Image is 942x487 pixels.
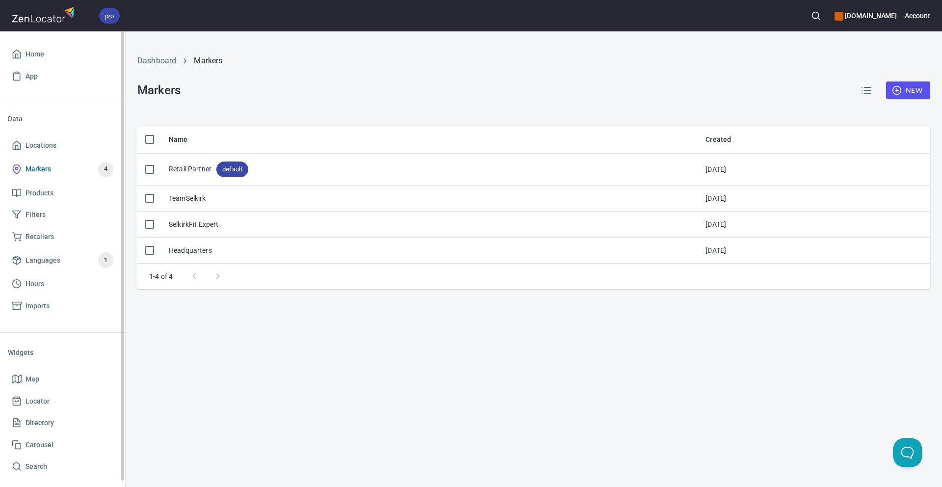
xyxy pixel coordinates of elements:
[169,162,248,177] div: Retail Partner
[8,295,117,317] a: Imports
[194,56,222,65] a: Markers
[894,84,922,97] span: New
[137,56,176,65] a: Dashboard
[8,182,117,204] a: Products
[26,460,47,473] span: Search
[137,55,930,67] nav: breadcrumb
[835,12,843,21] button: color-CE600E
[12,4,78,25] img: zenlocator
[8,341,117,364] li: Widgets
[26,395,50,407] span: Locator
[8,107,117,131] li: Data
[8,247,117,273] a: Languages1
[137,83,181,97] h3: Markers
[26,254,60,267] span: Languages
[149,271,173,281] p: 1-4 of 4
[8,273,117,295] a: Hours
[26,187,53,199] span: Products
[169,245,212,255] div: Headquarters
[98,163,113,175] span: 4
[893,438,922,467] iframe: Help Scout Beacon - Open
[835,10,897,21] h6: [DOMAIN_NAME]
[886,81,930,100] button: New
[905,10,930,21] h6: Account
[26,231,54,243] span: Retailers
[98,255,113,266] span: 1
[8,135,117,157] a: Locations
[8,368,117,390] a: Map
[706,219,726,229] div: [DATE]
[169,193,206,203] div: TeamSelkirk
[216,165,248,174] span: default
[99,8,120,24] div: pro
[26,163,51,175] span: Markers
[706,245,726,255] div: [DATE]
[26,139,56,152] span: Locations
[26,373,39,385] span: Map
[8,390,117,412] a: Locator
[26,70,38,82] span: App
[855,79,878,102] button: Reorder
[8,412,117,434] a: Directory
[26,48,44,60] span: Home
[169,219,219,229] div: SelkirkFit Expert
[26,417,54,429] span: Directory
[99,11,120,21] span: pro
[26,278,44,290] span: Hours
[698,126,930,154] th: Created
[8,226,117,248] a: Retailers
[8,157,117,182] a: Markers4
[26,439,53,451] span: Carousel
[706,193,726,203] div: [DATE]
[161,126,698,154] th: Name
[26,300,50,312] span: Imports
[8,204,117,226] a: Filters
[8,65,117,87] a: App
[8,456,117,478] a: Search
[905,5,930,27] button: Account
[8,43,117,65] a: Home
[26,209,46,221] span: Filters
[706,164,726,174] div: [DATE]
[8,434,117,456] a: Carousel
